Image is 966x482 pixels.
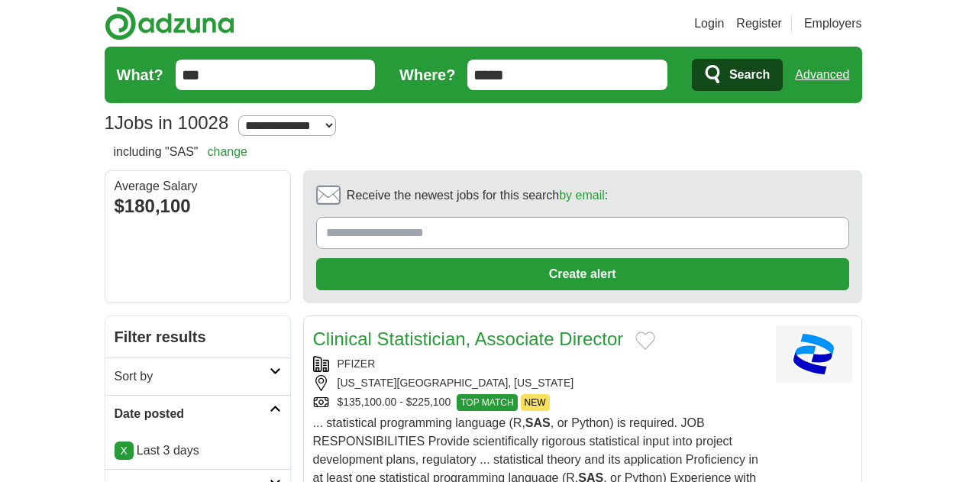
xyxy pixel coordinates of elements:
span: NEW [521,394,550,411]
label: What? [117,63,163,86]
img: Adzuna logo [105,6,234,40]
a: Clinical Statistician, Associate Director [313,328,624,349]
a: Register [736,15,782,33]
div: Average Salary [115,180,281,192]
h1: Jobs in 10028 [105,112,229,133]
span: TOP MATCH [457,394,517,411]
h2: including "SAS" [114,143,247,161]
h2: Date posted [115,405,270,423]
a: change [207,145,247,158]
strong: SAS [525,416,551,429]
button: Create alert [316,258,849,290]
a: PFIZER [338,357,376,370]
label: Where? [399,63,455,86]
a: X [115,442,134,460]
div: [US_STATE][GEOGRAPHIC_DATA], [US_STATE] [313,375,764,391]
a: Date posted [105,395,290,432]
a: Sort by [105,357,290,395]
a: Advanced [795,60,849,90]
div: $180,100 [115,192,281,220]
a: by email [559,189,605,202]
a: Employers [804,15,862,33]
button: Add to favorite jobs [635,332,655,350]
span: 1 [105,109,115,137]
span: Receive the newest jobs for this search : [347,186,608,205]
h2: Filter results [105,316,290,357]
div: $135,100.00 - $225,100 [313,394,764,411]
a: Login [694,15,724,33]
span: Search [729,60,770,90]
p: Last 3 days [115,442,281,460]
button: Search [692,59,783,91]
h2: Sort by [115,367,270,386]
img: Pfizer logo [776,325,852,383]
